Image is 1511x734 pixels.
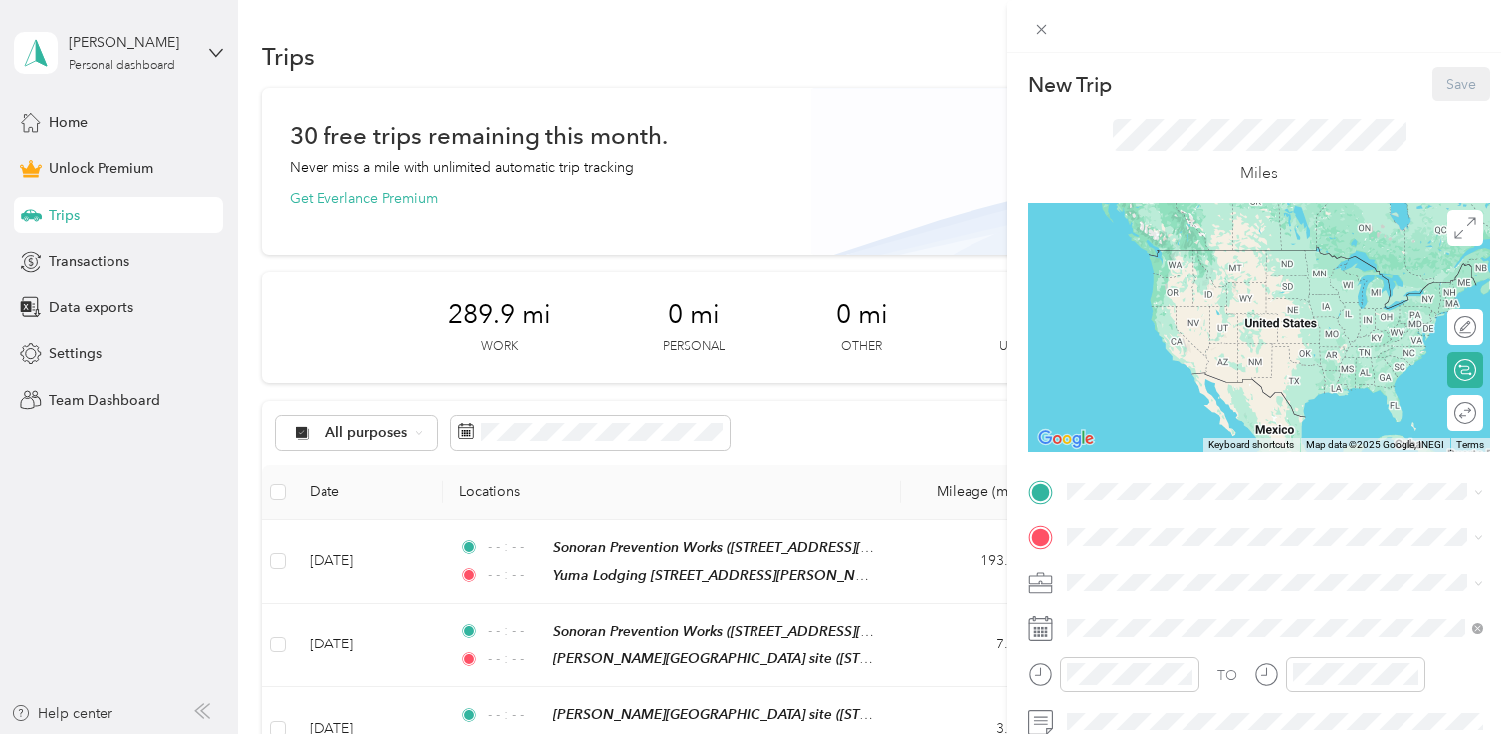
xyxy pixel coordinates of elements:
[1208,438,1294,452] button: Keyboard shortcuts
[1306,439,1444,450] span: Map data ©2025 Google, INEGI
[1033,426,1099,452] a: Open this area in Google Maps (opens a new window)
[1217,665,1237,686] div: TO
[1033,426,1099,452] img: Google
[1400,623,1511,734] iframe: Everlance-gr Chat Button Frame
[1028,71,1112,98] p: New Trip
[1240,161,1278,186] p: Miles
